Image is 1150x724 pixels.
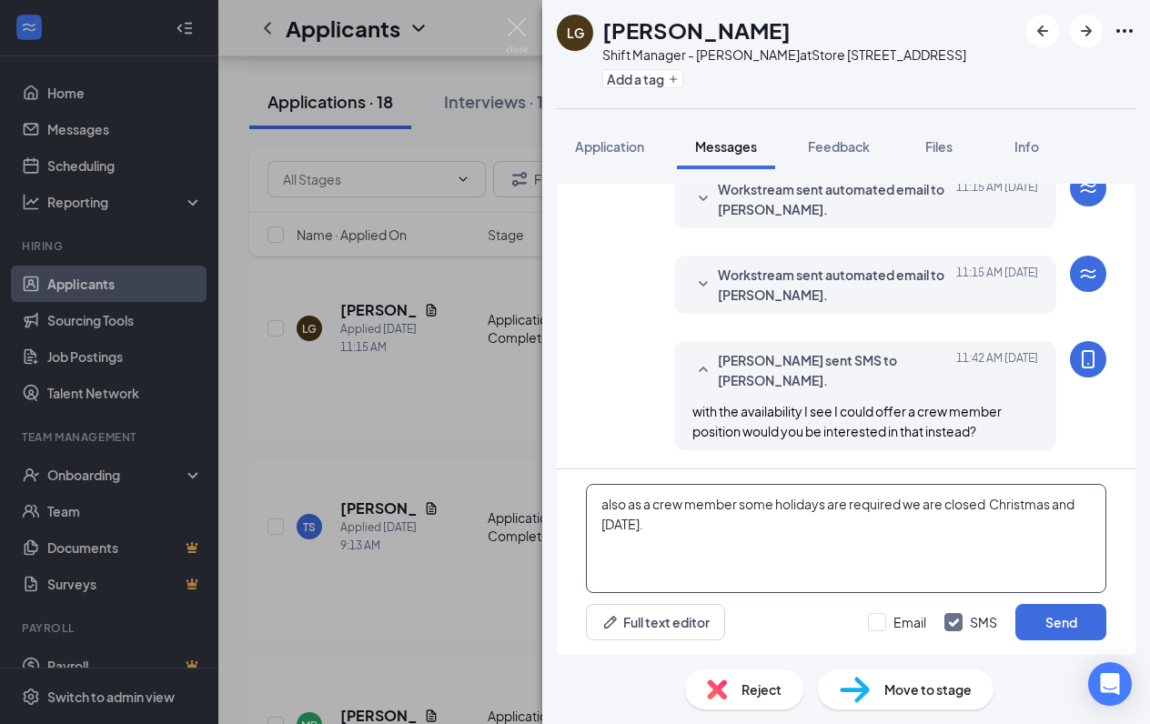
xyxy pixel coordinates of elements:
[1114,20,1135,42] svg: Ellipses
[692,403,1002,439] span: with the availability I see I could offer a crew member position would you be interested in that ...
[567,24,584,42] div: LG
[718,179,956,219] span: Workstream sent automated email to [PERSON_NAME].
[695,138,757,155] span: Messages
[1070,15,1103,47] button: ArrowRight
[601,613,620,631] svg: Pen
[586,484,1106,593] textarea: also as a crew member some holidays are required we are closed Christmas and [DATE].
[741,679,782,699] span: Reject
[602,69,683,88] button: PlusAdd a tag
[602,15,791,45] h1: [PERSON_NAME]
[692,359,714,381] svg: SmallChevronUp
[956,179,1038,219] span: [DATE] 11:15 AM
[718,350,956,390] span: [PERSON_NAME] sent SMS to [PERSON_NAME].
[1026,15,1059,47] button: ArrowLeftNew
[956,350,1038,390] span: [DATE] 11:42 AM
[586,604,725,640] button: Full text editorPen
[1077,348,1099,370] svg: MobileSms
[692,188,714,210] svg: SmallChevronDown
[1077,177,1099,199] svg: WorkstreamLogo
[925,138,953,155] span: Files
[602,45,966,64] div: Shift Manager - [PERSON_NAME] at Store [STREET_ADDRESS]
[718,265,956,305] span: Workstream sent automated email to [PERSON_NAME].
[1014,138,1039,155] span: Info
[884,679,972,699] span: Move to stage
[575,138,644,155] span: Application
[692,274,714,296] svg: SmallChevronDown
[956,265,1038,305] span: [DATE] 11:15 AM
[1015,604,1106,640] button: Send
[1032,20,1054,42] svg: ArrowLeftNew
[1077,263,1099,285] svg: WorkstreamLogo
[1088,662,1132,706] div: Open Intercom Messenger
[808,138,870,155] span: Feedback
[668,74,679,85] svg: Plus
[1075,20,1097,42] svg: ArrowRight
